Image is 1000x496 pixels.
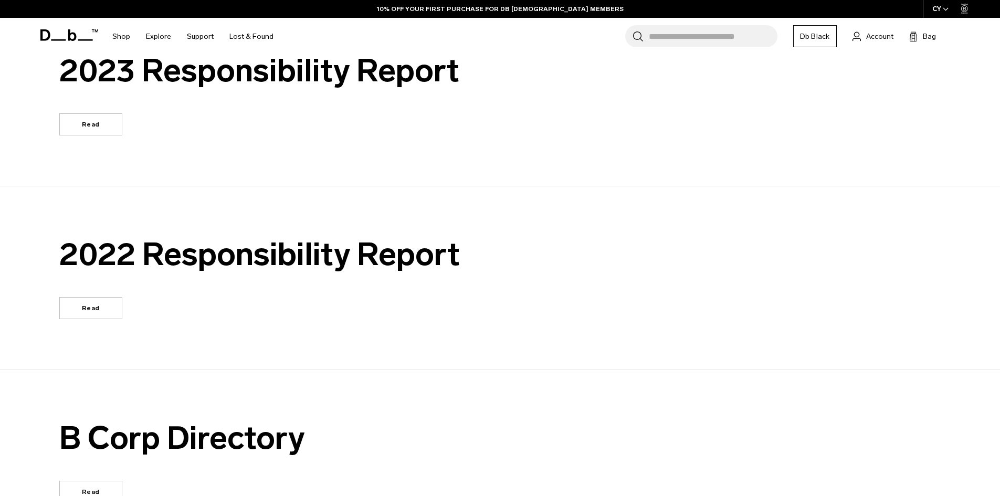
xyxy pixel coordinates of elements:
[866,31,893,42] span: Account
[793,25,837,47] a: Db Black
[923,31,936,42] span: Bag
[59,297,122,319] a: Read
[59,420,532,456] div: B Corp Directory
[852,30,893,43] a: Account
[229,18,273,55] a: Lost & Found
[59,237,532,272] div: 2022 Responsibility Report
[59,53,532,88] div: 2023 Responsibility Report
[377,4,624,14] a: 10% OFF YOUR FIRST PURCHASE FOR DB [DEMOGRAPHIC_DATA] MEMBERS
[187,18,214,55] a: Support
[112,18,130,55] a: Shop
[909,30,936,43] button: Bag
[104,18,281,55] nav: Main Navigation
[59,113,122,135] a: Read
[146,18,171,55] a: Explore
